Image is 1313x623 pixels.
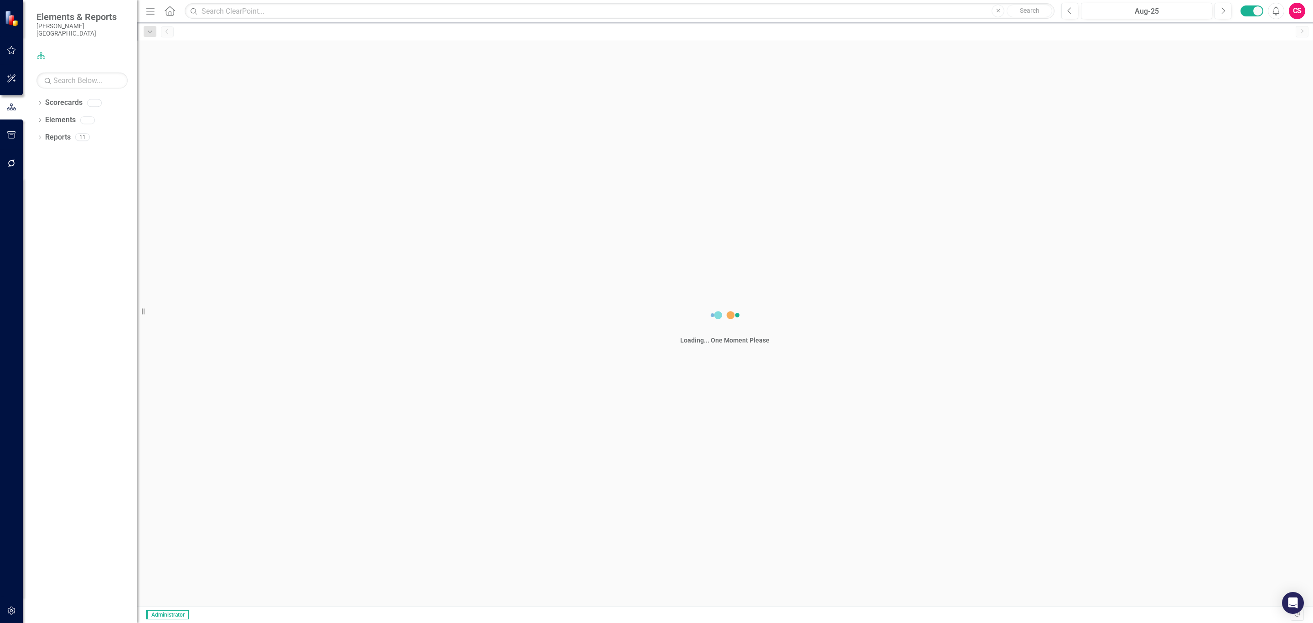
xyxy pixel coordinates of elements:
[185,3,1055,19] input: Search ClearPoint...
[1081,3,1212,19] button: Aug-25
[1289,3,1305,19] button: CS
[75,134,90,141] div: 11
[45,132,71,143] a: Reports
[45,115,76,125] a: Elements
[36,22,128,37] small: [PERSON_NAME][GEOGRAPHIC_DATA]
[36,73,128,88] input: Search Below...
[1084,6,1209,17] div: Aug-25
[1282,592,1304,614] div: Open Intercom Messenger
[45,98,83,108] a: Scorecards
[1007,5,1052,17] button: Search
[146,610,189,619] span: Administrator
[1020,7,1039,14] span: Search
[680,336,770,345] div: Loading... One Moment Please
[36,11,128,22] span: Elements & Reports
[5,10,21,26] img: ClearPoint Strategy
